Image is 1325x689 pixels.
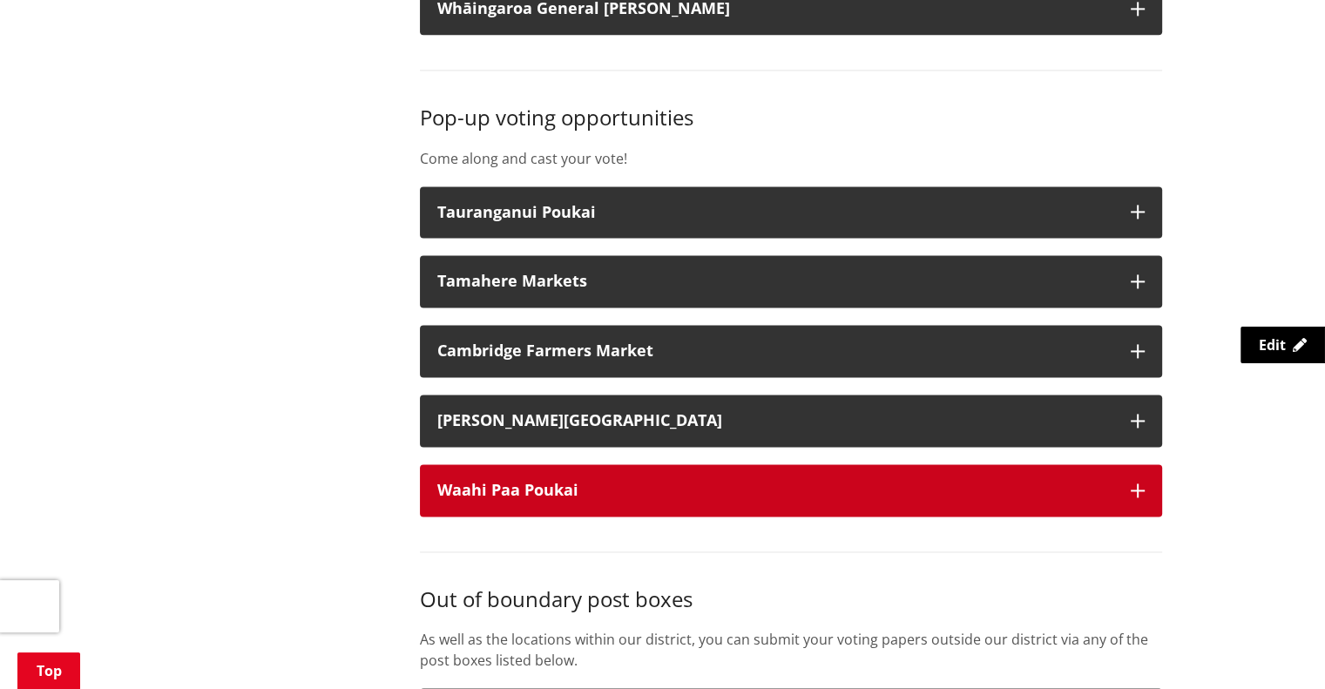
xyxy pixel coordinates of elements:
p: As well as the locations within our district, you can submit your voting papers outside our distr... [420,629,1162,671]
button: Tamahere Markets [420,255,1162,307]
a: Edit [1240,327,1325,363]
button: [PERSON_NAME][GEOGRAPHIC_DATA] [420,395,1162,447]
span: Edit [1259,335,1286,355]
p: Come along and cast your vote! [420,148,1162,169]
button: Tauranganui Poukai [420,186,1162,239]
div: Cambridge Farmers Market [437,342,1113,360]
h3: Out of boundary post boxes [420,587,1162,612]
h3: Pop-up voting opportunities [420,105,1162,131]
div: Tamahere Markets [437,273,1113,290]
a: Top [17,652,80,689]
div: Waahi Paa Poukai [437,482,1113,499]
div: Tauranganui Poukai [437,204,1113,221]
div: [PERSON_NAME][GEOGRAPHIC_DATA] [437,412,1113,429]
button: Cambridge Farmers Market [420,325,1162,377]
button: Waahi Paa Poukai [420,464,1162,517]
